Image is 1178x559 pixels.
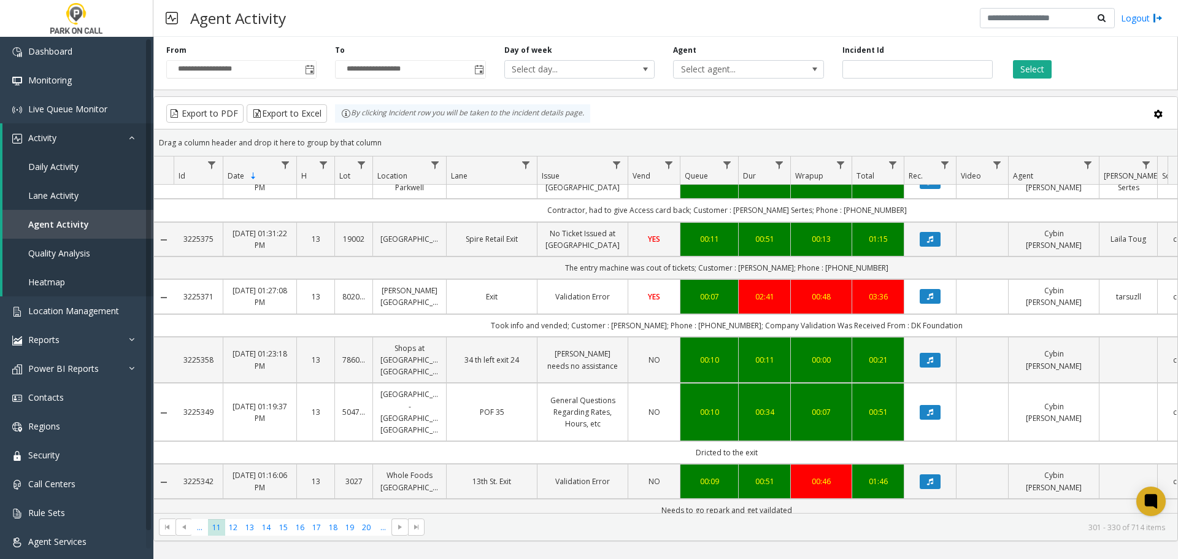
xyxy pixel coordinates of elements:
[380,469,439,493] a: Whole Foods [GEOGRAPHIC_DATA]
[12,480,22,490] img: 'icon'
[28,103,107,115] span: Live Queue Monitor
[937,156,953,173] a: Rec. Filter Menu
[28,478,75,490] span: Call Centers
[258,519,275,536] span: Page 14
[163,522,172,532] span: Go to the first page
[154,235,174,245] a: Collapse Details
[304,476,327,487] a: 13
[648,234,660,244] span: YES
[166,45,187,56] label: From
[454,291,529,303] a: Exit
[798,354,844,366] a: 00:00
[28,507,65,519] span: Rule Sets
[798,476,844,487] a: 00:46
[860,233,896,245] div: 01:15
[204,156,220,173] a: Id Filter Menu
[1107,291,1150,303] a: tarsuzll
[277,156,294,173] a: Date Filter Menu
[304,354,327,366] a: 13
[339,171,350,181] span: Lot
[28,449,60,461] span: Security
[633,171,650,181] span: Vend
[335,104,590,123] div: By clicking Incident row you will be taken to the incident details page.
[231,285,289,308] a: [DATE] 01:27:08 PM
[242,519,258,536] span: Page 13
[518,156,534,173] a: Lane Filter Menu
[166,3,178,33] img: pageIcon
[181,406,215,418] a: 3225349
[1138,156,1155,173] a: Parker Filter Menu
[154,477,174,487] a: Collapse Details
[860,406,896,418] div: 00:51
[989,156,1006,173] a: Video Filter Menu
[1016,469,1091,493] a: Cybin [PERSON_NAME]
[308,519,325,536] span: Page 17
[2,268,153,296] a: Heatmap
[649,476,660,487] span: NO
[208,519,225,536] span: Page 11
[719,156,736,173] a: Queue Filter Menu
[1153,12,1163,25] img: logout
[688,406,731,418] a: 00:10
[302,61,316,78] span: Toggle popup
[380,285,439,308] a: [PERSON_NAME][GEOGRAPHIC_DATA]
[304,406,327,418] a: 13
[833,156,849,173] a: Wrapup Filter Menu
[412,522,422,532] span: Go to the last page
[798,291,844,303] a: 00:48
[175,519,192,536] span: Go to the previous page
[181,354,215,366] a: 3225358
[341,109,351,118] img: infoIcon.svg
[609,156,625,173] a: Issue Filter Menu
[771,156,788,173] a: Dur Filter Menu
[688,354,731,366] div: 00:10
[342,233,365,245] a: 19002
[1016,348,1091,371] a: Cybin [PERSON_NAME]
[28,536,87,547] span: Agent Services
[28,45,72,57] span: Dashboard
[304,233,327,245] a: 13
[184,3,292,33] h3: Agent Activity
[545,476,620,487] a: Validation Error
[12,105,22,115] img: 'icon'
[28,276,65,288] span: Heatmap
[325,519,341,536] span: Page 18
[454,233,529,245] a: Spire Retail Exit
[231,348,289,371] a: [DATE] 01:23:18 PM
[746,291,783,303] div: 02:41
[795,171,823,181] span: Wrapup
[636,476,672,487] a: NO
[275,519,291,536] span: Page 15
[191,519,208,536] span: Page 10
[28,190,79,201] span: Lane Activity
[28,420,60,432] span: Regions
[28,74,72,86] span: Monitoring
[159,519,175,536] span: Go to the first page
[2,181,153,210] a: Lane Activity
[28,334,60,345] span: Reports
[427,156,444,173] a: Location Filter Menu
[375,519,391,536] span: Page 21
[335,45,345,56] label: To
[545,395,620,430] a: General Questions Regarding Rates, Hours, etc
[2,239,153,268] a: Quality Analysis
[636,354,672,366] a: NO
[231,469,289,493] a: [DATE] 01:16:06 PM
[1013,171,1033,181] span: Agent
[746,476,783,487] a: 00:51
[746,354,783,366] div: 00:11
[154,293,174,303] a: Collapse Details
[648,177,660,187] span: YES
[395,522,405,532] span: Go to the next page
[301,171,307,181] span: H
[688,476,731,487] div: 00:09
[1016,228,1091,251] a: Cybin [PERSON_NAME]
[342,519,358,536] span: Page 19
[28,132,56,144] span: Activity
[1013,60,1052,79] button: Select
[649,407,660,417] span: NO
